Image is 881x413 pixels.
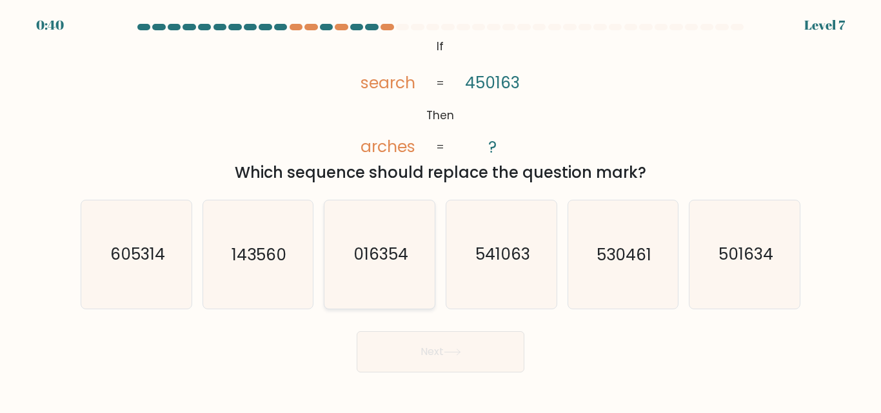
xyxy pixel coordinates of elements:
button: Next [357,331,524,372]
div: Level 7 [804,15,845,35]
text: 530461 [597,244,651,266]
tspan: If [437,39,444,54]
text: 143560 [232,244,286,266]
text: 016354 [353,244,408,266]
tspan: Then [427,108,455,124]
div: 0:40 [36,15,64,35]
tspan: arches [361,136,415,158]
svg: @import url('[URL][DOMAIN_NAME]); [340,35,541,159]
tspan: ? [489,136,497,158]
text: 501634 [718,244,773,266]
tspan: 450163 [466,72,520,94]
div: Which sequence should replace the question mark? [88,161,793,184]
tspan: = [437,140,445,155]
text: 605314 [110,244,164,266]
tspan: = [437,75,445,91]
text: 541063 [475,244,530,266]
tspan: search [361,72,415,94]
